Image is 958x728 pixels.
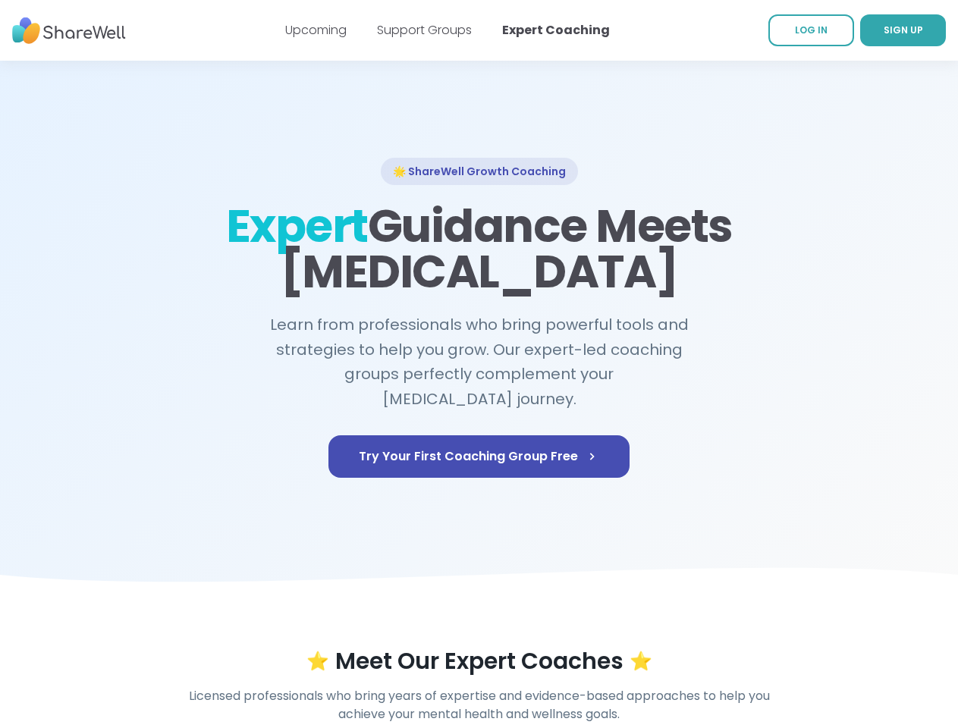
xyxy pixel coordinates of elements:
span: ⭐ [630,649,652,673]
h2: Learn from professionals who bring powerful tools and strategies to help you grow. Our expert-led... [261,312,698,411]
h3: Meet Our Expert Coaches [335,648,623,675]
a: Upcoming [285,21,347,39]
h4: Licensed professionals who bring years of expertise and evidence-based approaches to help you ach... [188,687,771,723]
a: Support Groups [377,21,472,39]
a: Expert Coaching [502,21,610,39]
span: Expert [226,194,368,258]
h1: Guidance Meets [MEDICAL_DATA] [225,203,734,294]
a: Try Your First Coaching Group Free [328,435,630,478]
span: Try Your First Coaching Group Free [359,447,599,466]
span: LOG IN [795,24,828,36]
img: ShareWell Nav Logo [12,10,126,52]
div: 🌟 ShareWell Growth Coaching [381,158,578,185]
span: ⭐ [306,649,329,673]
a: SIGN UP [860,14,946,46]
span: SIGN UP [884,24,923,36]
a: LOG IN [768,14,854,46]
